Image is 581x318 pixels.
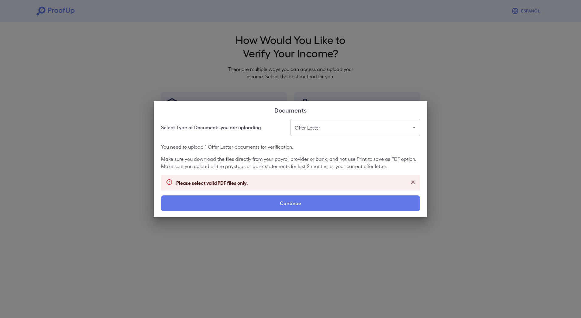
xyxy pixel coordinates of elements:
p: Please select valid PDF files only. [176,179,248,186]
h2: Documents [154,101,427,119]
div: Offer Letter [290,119,420,136]
p: Make sure you download the files directly from your payroll provider or bank, and not use Print t... [161,155,420,170]
label: Continue [161,195,420,211]
p: You need to upload 1 Offer Letter documents for verification. [161,143,420,151]
button: Close [408,178,418,187]
h6: Select Type of Documents you are uploading [161,124,261,131]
